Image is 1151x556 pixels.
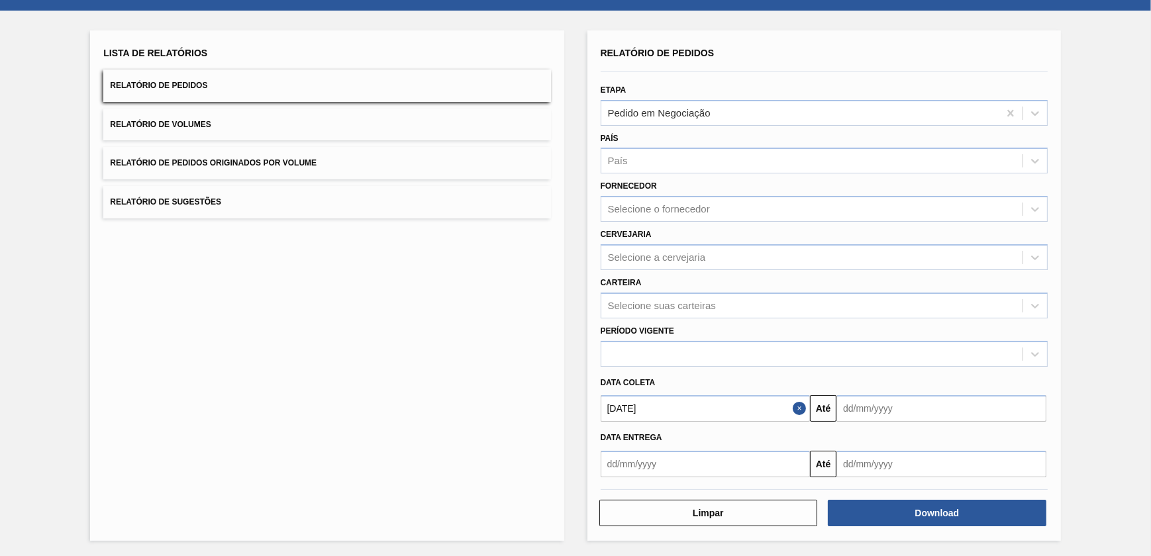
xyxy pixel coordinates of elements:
div: Selecione a cervejaria [608,252,706,263]
button: Download [828,500,1046,526]
label: Fornecedor [601,181,657,191]
span: Relatório de Sugestões [110,197,221,207]
div: Selecione suas carteiras [608,300,716,311]
button: Até [810,395,836,422]
span: Relatório de Pedidos [601,48,715,58]
button: Até [810,451,836,477]
div: Selecione o fornecedor [608,204,710,215]
span: Lista de Relatórios [103,48,207,58]
label: Etapa [601,85,626,95]
button: Relatório de Sugestões [103,186,550,218]
button: Relatório de Pedidos Originados por Volume [103,147,550,179]
label: Cervejaria [601,230,652,239]
label: Carteira [601,278,642,287]
span: Relatório de Pedidos Originados por Volume [110,158,317,167]
div: Pedido em Negociação [608,107,711,118]
span: Data coleta [601,378,656,387]
input: dd/mm/yyyy [601,395,811,422]
button: Relatório de Volumes [103,109,550,141]
button: Limpar [599,500,818,526]
button: Close [793,395,810,422]
label: País [601,134,619,143]
input: dd/mm/yyyy [601,451,811,477]
input: dd/mm/yyyy [836,395,1046,422]
input: dd/mm/yyyy [836,451,1046,477]
span: Relatório de Pedidos [110,81,207,90]
span: Relatório de Volumes [110,120,211,129]
div: País [608,156,628,167]
button: Relatório de Pedidos [103,69,550,102]
span: Data Entrega [601,433,662,442]
label: Período Vigente [601,326,674,336]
